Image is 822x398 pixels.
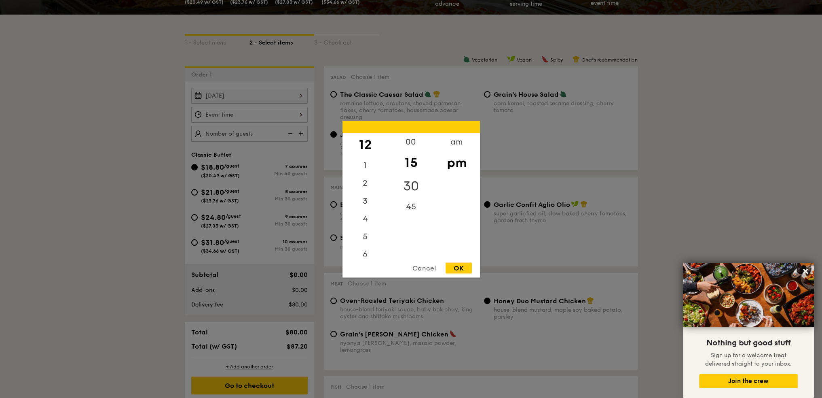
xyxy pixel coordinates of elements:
div: 4 [342,210,388,228]
span: Sign up for a welcome treat delivered straight to your inbox. [705,352,792,367]
span: Nothing but good stuff [706,338,790,348]
div: 12 [342,133,388,156]
button: Join the crew [699,374,798,388]
div: 15 [388,151,434,174]
div: pm [434,151,480,174]
div: 1 [342,156,388,174]
div: 3 [342,192,388,210]
div: 45 [388,198,434,215]
div: 2 [342,174,388,192]
button: Close [799,265,812,278]
div: 6 [342,245,388,263]
div: 30 [388,174,434,198]
div: 00 [388,133,434,151]
div: OK [446,262,472,273]
img: DSC07876-Edit02-Large.jpeg [683,263,814,327]
div: Cancel [404,262,444,273]
div: am [434,133,480,151]
div: 5 [342,228,388,245]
